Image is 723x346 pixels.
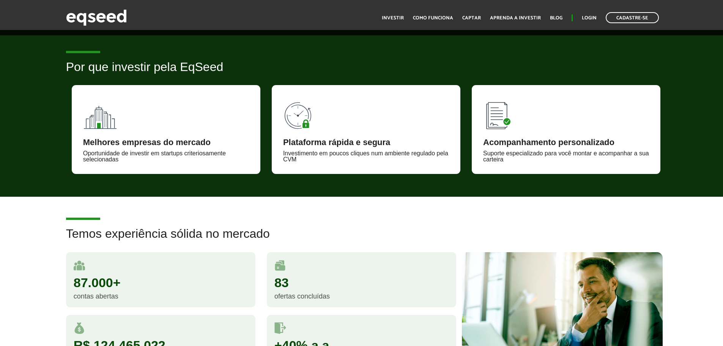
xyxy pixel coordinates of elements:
[66,60,657,85] h2: Por que investir pela EqSeed
[490,16,541,21] a: Aprenda a investir
[483,96,517,131] img: 90x90_lista.svg
[606,12,659,23] a: Cadastre-se
[274,260,286,271] img: rodadas.svg
[66,8,127,28] img: EqSeed
[550,16,562,21] a: Blog
[74,260,85,271] img: user.svg
[74,322,85,334] img: money.svg
[582,16,597,21] a: Login
[274,276,449,289] div: 83
[283,150,449,163] div: Investimento em poucos cliques num ambiente regulado pela CVM
[274,293,449,300] div: ofertas concluídas
[283,138,449,147] div: Plataforma rápida e segura
[483,138,649,147] div: Acompanhamento personalizado
[462,16,481,21] a: Captar
[83,138,249,147] div: Melhores empresas do mercado
[83,96,117,131] img: 90x90_fundos.svg
[483,150,649,163] div: Suporte especializado para você montar e acompanhar a sua carteira
[83,150,249,163] div: Oportunidade de investir em startups criteriosamente selecionadas
[413,16,453,21] a: Como funciona
[274,322,286,334] img: saidas.svg
[74,293,248,300] div: contas abertas
[66,227,657,252] h2: Temos experiência sólida no mercado
[283,96,317,131] img: 90x90_tempo.svg
[74,276,248,289] div: 87.000+
[382,16,404,21] a: Investir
